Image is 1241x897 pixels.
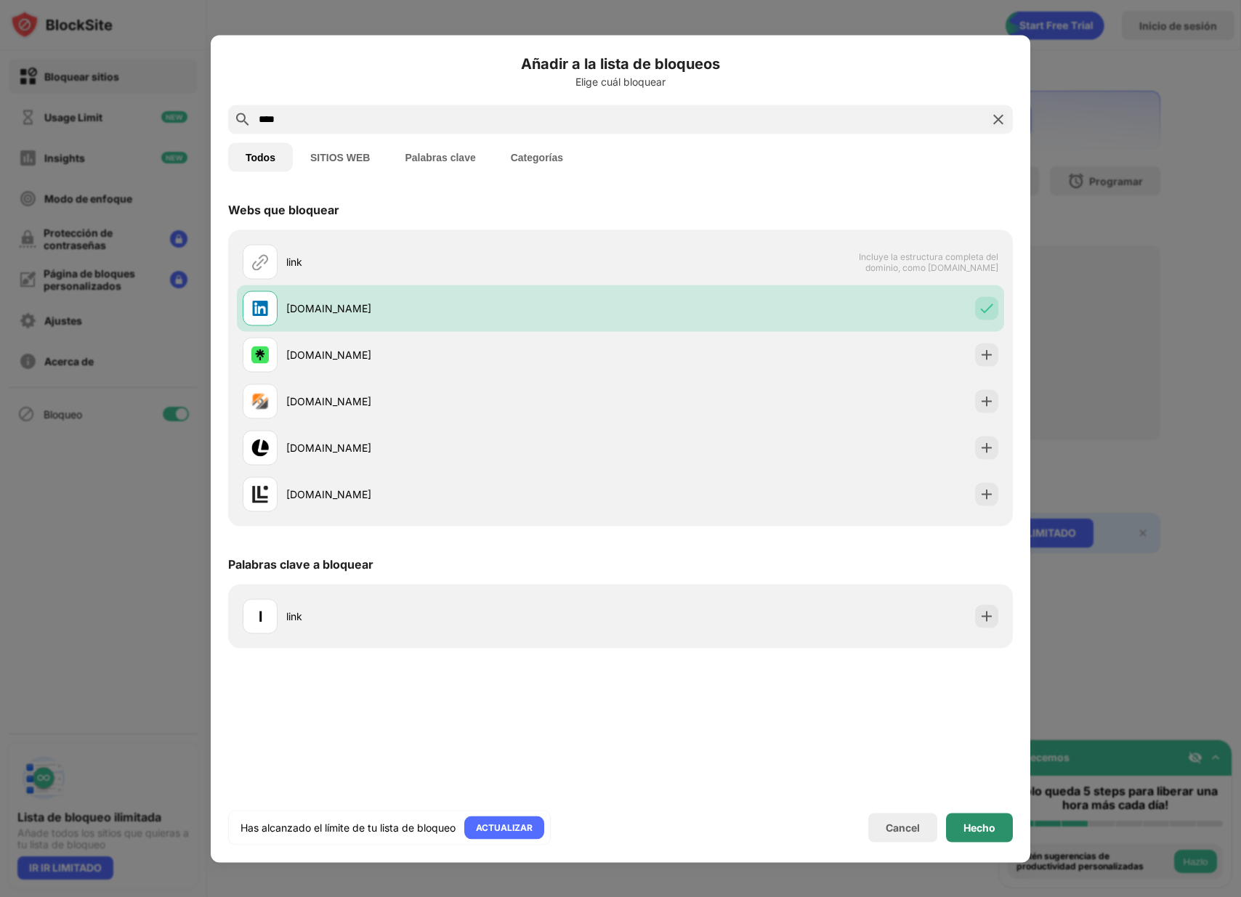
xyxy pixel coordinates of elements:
[286,254,620,269] div: link
[476,820,533,835] div: ACTUALIZAR
[228,556,373,571] div: Palabras clave a bloquear
[286,394,620,409] div: [DOMAIN_NAME]
[251,485,269,503] img: favicons
[286,347,620,362] div: [DOMAIN_NAME]
[240,820,456,835] div: Has alcanzado el límite de tu lista de bloqueo
[251,346,269,363] img: favicons
[293,142,387,171] button: SITIOS WEB
[849,251,998,272] span: Incluye la estructura completa del dominio, como [DOMAIN_NAME]
[286,301,620,316] div: [DOMAIN_NAME]
[387,142,493,171] button: Palabras clave
[886,821,920,834] div: Cancel
[286,440,620,455] div: [DOMAIN_NAME]
[228,76,1013,87] div: Elige cuál bloquear
[234,110,251,128] img: search.svg
[990,110,1007,128] img: search-close
[251,392,269,410] img: favicons
[259,605,262,627] div: l
[286,487,620,502] div: [DOMAIN_NAME]
[228,202,339,216] div: Webs que bloquear
[493,142,581,171] button: Categorías
[228,52,1013,74] h6: Añadir a la lista de bloqueos
[963,821,995,833] div: Hecho
[251,439,269,456] img: favicons
[228,142,293,171] button: Todos
[251,299,269,317] img: favicons
[286,609,620,624] div: link
[251,253,269,270] img: url.svg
